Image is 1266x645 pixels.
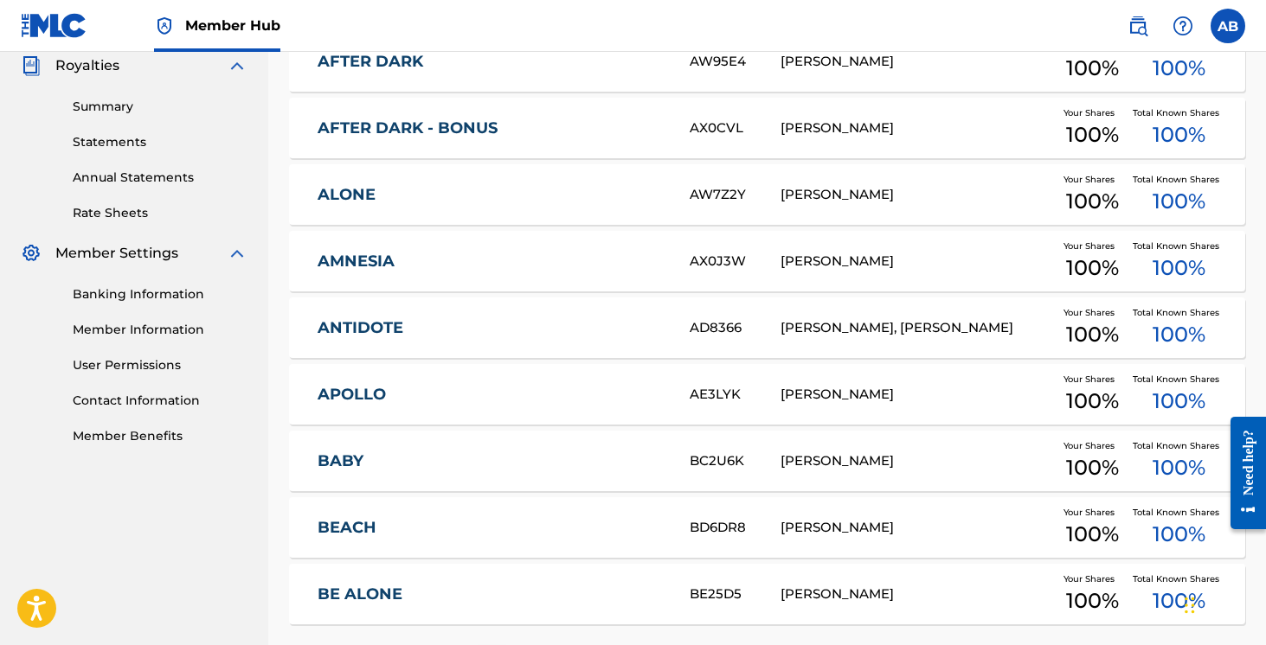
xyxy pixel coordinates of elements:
[1066,119,1119,150] span: 100 %
[1064,373,1121,386] span: Your Shares
[1066,53,1119,84] span: 100 %
[73,427,247,445] a: Member Benefits
[1133,239,1226,252] span: Total Known Shares
[1153,452,1205,483] span: 100 %
[227,243,247,264] img: expand
[1218,401,1266,544] iframe: Resource Center
[1173,16,1193,36] img: help
[318,518,666,538] a: BEACH
[1066,319,1119,350] span: 100 %
[1153,186,1205,217] span: 100 %
[318,52,666,72] a: AFTER DARK
[690,52,781,72] div: AW95E4
[781,52,1053,72] div: [PERSON_NAME]
[690,385,781,405] div: AE3LYK
[318,252,666,271] a: AMNESIA
[1153,53,1205,84] span: 100 %
[1064,173,1121,186] span: Your Shares
[73,356,247,374] a: User Permissions
[690,318,781,338] div: AD8366
[1211,9,1245,43] div: User Menu
[318,385,666,405] a: APOLLO
[73,98,247,116] a: Summary
[73,204,247,222] a: Rate Sheets
[73,285,247,303] a: Banking Information
[318,584,666,604] a: BE ALONE
[73,133,247,151] a: Statements
[1133,373,1226,386] span: Total Known Shares
[73,392,247,410] a: Contact Information
[1064,572,1121,585] span: Your Shares
[781,584,1053,604] div: [PERSON_NAME]
[21,55,42,76] img: Royalties
[690,584,781,604] div: BE25D5
[1153,519,1205,550] span: 100 %
[55,55,119,76] span: Royalties
[1066,452,1119,483] span: 100 %
[1133,306,1226,319] span: Total Known Shares
[1153,252,1205,284] span: 100 %
[690,118,781,138] div: AX0CVL
[1153,319,1205,350] span: 100 %
[1153,119,1205,150] span: 100 %
[1064,306,1121,319] span: Your Shares
[1133,106,1226,119] span: Total Known Shares
[1066,386,1119,417] span: 100 %
[1121,9,1155,43] a: Public Search
[1066,186,1119,217] span: 100 %
[781,318,1053,338] div: [PERSON_NAME], [PERSON_NAME]
[1064,239,1121,252] span: Your Shares
[690,252,781,271] div: AX0J3W
[318,451,666,471] a: BABY
[318,185,666,205] a: ALONE
[1133,572,1226,585] span: Total Known Shares
[1133,506,1226,519] span: Total Known Shares
[1066,519,1119,550] span: 100 %
[690,185,781,205] div: AW7Z2Y
[21,13,87,38] img: MLC Logo
[318,118,666,138] a: AFTER DARK - BONUS
[1128,16,1148,36] img: search
[73,321,247,339] a: Member Information
[1185,579,1195,631] div: Drag
[781,451,1053,471] div: [PERSON_NAME]
[185,16,280,35] span: Member Hub
[690,451,781,471] div: BC2U6K
[1133,173,1226,186] span: Total Known Shares
[1153,585,1205,616] span: 100 %
[781,385,1053,405] div: [PERSON_NAME]
[1064,106,1121,119] span: Your Shares
[1064,439,1121,452] span: Your Shares
[1153,386,1205,417] span: 100 %
[1066,585,1119,616] span: 100 %
[55,243,178,264] span: Member Settings
[781,518,1053,538] div: [PERSON_NAME]
[227,55,247,76] img: expand
[318,318,666,338] a: ANTIDOTE
[1133,439,1226,452] span: Total Known Shares
[1166,9,1200,43] div: Help
[21,243,42,264] img: Member Settings
[781,118,1053,138] div: [PERSON_NAME]
[781,252,1053,271] div: [PERSON_NAME]
[1179,562,1266,645] iframe: Chat Widget
[1064,506,1121,519] span: Your Shares
[690,518,781,538] div: BD6DR8
[781,185,1053,205] div: [PERSON_NAME]
[1066,252,1119,284] span: 100 %
[73,169,247,187] a: Annual Statements
[154,16,175,36] img: Top Rightsholder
